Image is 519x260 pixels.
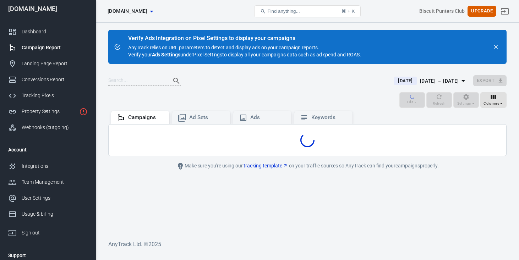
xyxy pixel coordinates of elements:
[2,158,93,174] a: Integrations
[420,77,459,85] div: [DATE] － [DATE]
[22,229,88,237] div: Sign out
[388,75,473,87] button: [DATE][DATE] － [DATE]
[79,107,88,116] svg: Property is not installed yet
[468,6,496,17] button: Upgrade
[2,72,93,88] a: Conversions Report
[128,35,361,58] div: AnyTrack relies on URL parameters to detect and display ads on your campaign reports. Verify your...
[2,24,93,40] a: Dashboard
[2,56,93,72] a: Landing Page Report
[148,162,467,170] div: Make sure you're using our on your traffic sources so AnyTrack can find your campaigns properly.
[267,9,300,14] span: Find anything...
[2,190,93,206] a: User Settings
[311,114,347,121] div: Keywords
[108,240,507,249] h6: AnyTrack Ltd. © 2025
[22,92,88,99] div: Tracking Pixels
[2,120,93,135] a: Webhooks (outgoing)
[22,44,88,51] div: Campaign Report
[128,114,164,121] div: Campaigns
[491,42,501,52] button: close
[2,104,93,120] a: Property Settings
[250,114,286,121] div: Ads
[22,124,88,131] div: Webhooks (outgoing)
[22,210,88,218] div: Usage & billing
[2,206,93,222] a: Usage & billing
[108,76,165,85] input: Search...
[484,100,499,107] span: Columns
[193,51,222,58] a: Pixel Settings
[2,222,93,241] a: Sign out
[496,3,513,20] a: Sign out
[254,5,361,17] button: Find anything...⌘ + K
[22,194,88,202] div: User Settings
[2,6,93,12] div: [DOMAIN_NAME]
[22,60,88,67] div: Landing Page Report
[152,52,181,57] strong: Ads Settings
[22,28,88,35] div: Dashboard
[22,178,88,186] div: Team Management
[22,76,88,83] div: Conversions Report
[342,9,355,14] div: ⌘ + K
[480,92,507,108] button: Columns
[244,162,288,170] a: tracking template
[168,72,185,89] button: Search
[395,77,415,84] span: [DATE]
[419,7,465,15] div: Account id: zDNt6mXK
[2,141,93,158] li: Account
[2,40,93,56] a: Campaign Report
[2,88,93,104] a: Tracking Pixels
[128,35,361,42] div: Verify Ads Integration on Pixel Settings to display your campaigns
[22,162,88,170] div: Integrations
[108,7,147,16] span: biscuit.bet
[189,114,225,121] div: Ad Sets
[105,5,156,18] button: [DOMAIN_NAME]
[22,108,76,115] div: Property Settings
[2,174,93,190] a: Team Management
